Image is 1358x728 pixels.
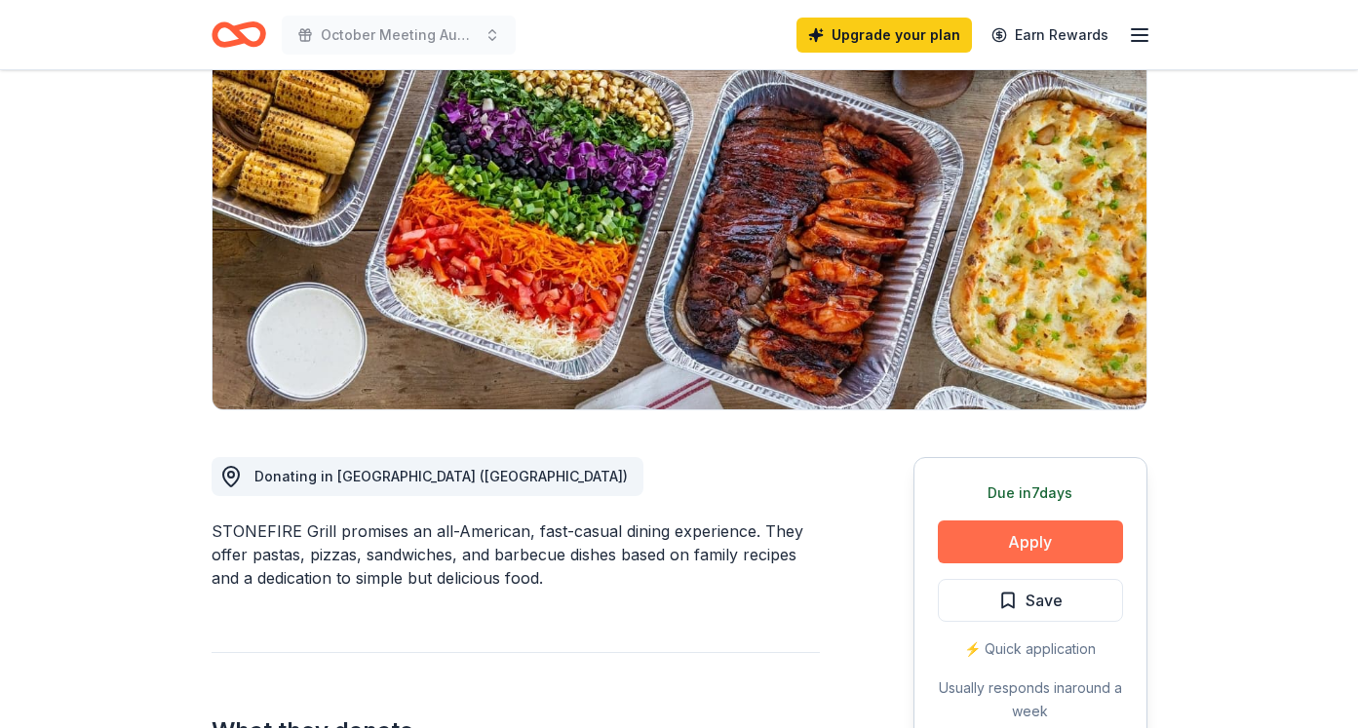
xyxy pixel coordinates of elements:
[321,23,477,47] span: October Meeting Auction
[938,676,1123,723] div: Usually responds in around a week
[938,579,1123,622] button: Save
[254,468,628,484] span: Donating in [GEOGRAPHIC_DATA] ([GEOGRAPHIC_DATA])
[212,519,820,590] div: STONEFIRE Grill promises an all-American, fast-casual dining experience. They offer pastas, pizza...
[938,481,1123,505] div: Due in 7 days
[212,12,266,57] a: Home
[938,637,1123,661] div: ⚡️ Quick application
[1026,588,1063,613] span: Save
[980,18,1120,53] a: Earn Rewards
[282,16,516,55] button: October Meeting Auction
[796,18,972,53] a: Upgrade your plan
[938,520,1123,563] button: Apply
[213,37,1146,409] img: Image for STONEFIRE Grill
